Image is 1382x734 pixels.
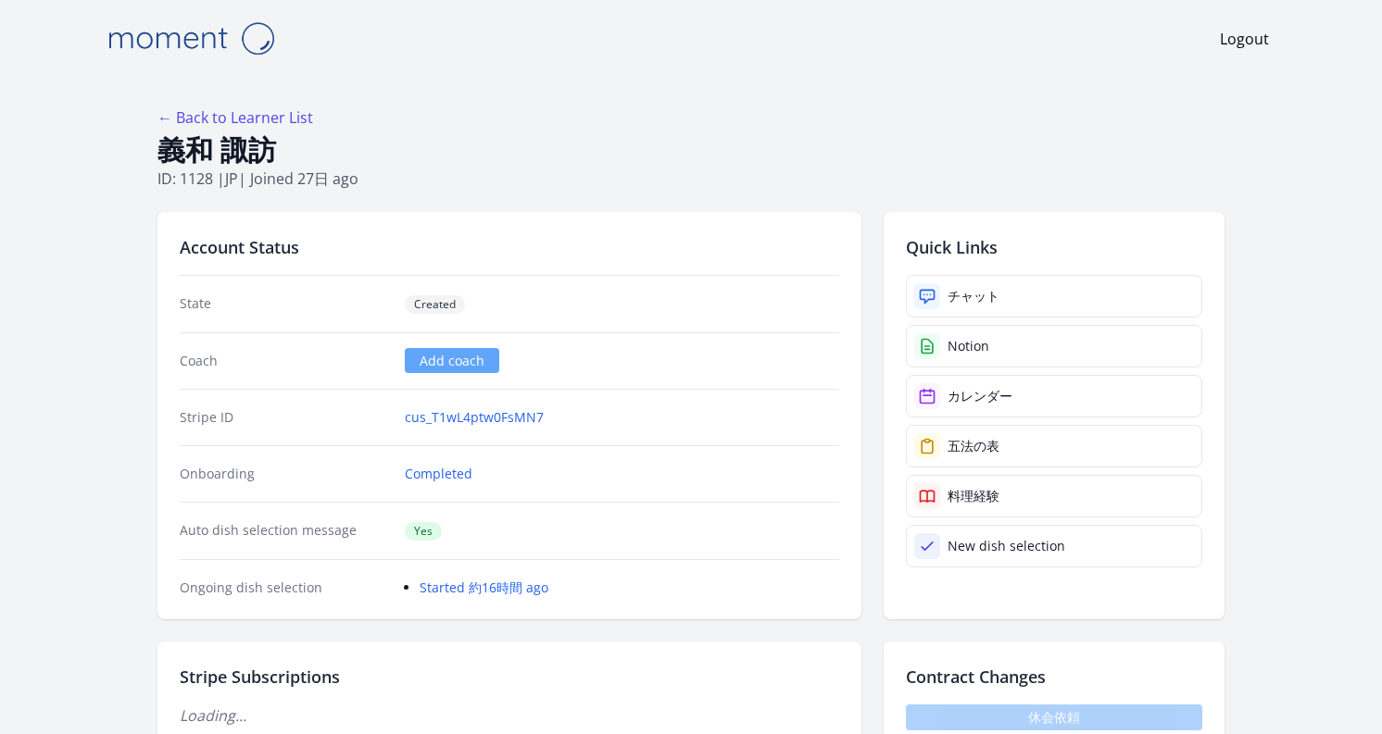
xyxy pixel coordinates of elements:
[180,704,839,727] p: Loading...
[405,465,472,483] a: Completed
[180,408,390,427] dt: Stripe ID
[906,275,1202,317] a: チャット
[420,578,548,596] a: Started 約16時間 ago
[98,15,283,62] img: Moment
[906,234,1202,260] h2: Quick Links
[906,325,1202,367] a: Notion
[948,437,999,455] div: 五法の表
[405,295,465,314] span: Created
[906,704,1202,730] span: 休会依頼
[180,294,390,314] dt: State
[906,425,1202,467] a: 五法の表
[906,475,1202,517] a: 料理経験
[157,107,313,128] a: ← Back to Learner List
[948,537,1065,555] div: New dish selection
[405,348,499,373] a: Add coach
[180,521,390,541] dt: Auto dish selection message
[948,337,989,355] div: Notion
[906,375,1202,417] a: カレンダー
[1220,28,1269,50] a: Logout
[180,234,839,260] h2: Account Status
[180,578,390,597] dt: Ongoing dish selection
[225,168,238,189] span: jp
[157,132,1225,168] h1: 義和 諏訪
[180,352,390,370] dt: Coach
[906,525,1202,567] a: New dish selection
[405,522,442,541] span: Yes
[405,408,544,427] a: cus_T1wL4ptw0FsMN7
[948,487,999,505] div: 料理経験
[948,387,1012,405] div: カレンダー
[906,664,1202,690] h2: Contract Changes
[180,465,390,483] dt: Onboarding
[180,664,839,690] h2: Stripe Subscriptions
[157,168,1225,190] p: ID: 1128 | | Joined 27日 ago
[948,287,999,305] div: チャット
